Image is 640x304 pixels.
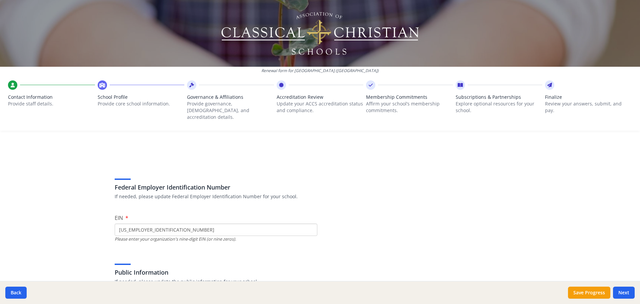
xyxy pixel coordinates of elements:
[115,268,525,277] h3: Public Information
[115,214,123,222] span: EIN
[613,287,635,299] button: Next
[115,278,525,285] p: If needed, please update the public information for your school.
[115,183,525,192] h3: Federal Employer Identification Number
[456,94,543,100] span: Subscriptions & Partnerships
[277,100,364,114] p: Update your ACCS accreditation status and compliance.
[277,94,364,100] span: Accreditation Review
[115,236,317,242] div: Please enter your organization's nine-digit EIN (or nine zeros).
[5,287,27,299] button: Back
[187,94,274,100] span: Governance & Affiliations
[8,94,95,100] span: Contact Information
[366,100,453,114] p: Affirm your school’s membership commitments.
[187,100,274,120] p: Provide governance, [DEMOGRAPHIC_DATA], and accreditation details.
[366,94,453,100] span: Membership Commitments
[545,100,632,114] p: Review your answers, submit, and pay.
[115,193,525,200] p: If needed, please update Federal Employer Identification Number for your school.
[568,287,610,299] button: Save Progress
[545,94,632,100] span: Finalize
[8,100,95,107] p: Provide staff details.
[456,100,543,114] p: Explore optional resources for your school.
[98,100,185,107] p: Provide core school information.
[98,94,185,100] span: School Profile
[220,10,420,57] img: Logo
